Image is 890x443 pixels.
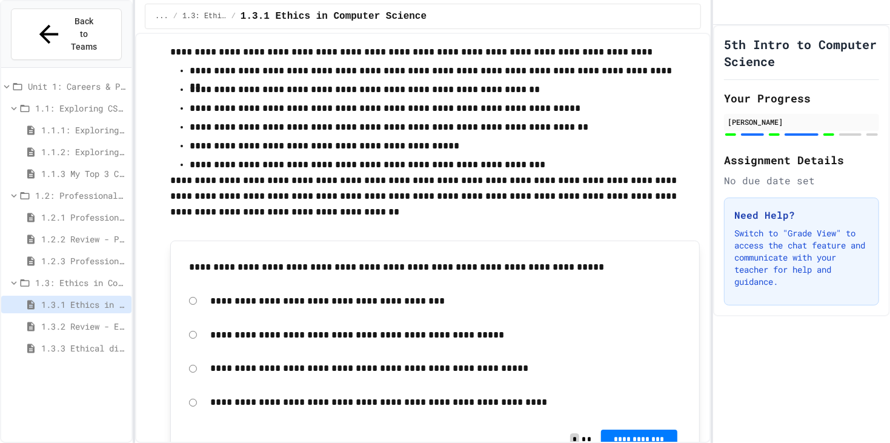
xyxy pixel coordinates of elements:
span: 1.2.2 Review - Professional Communication [41,233,127,245]
span: 1.3.1 Ethics in Computer Science [241,9,427,24]
span: 1.1.1: Exploring CS Careers [41,124,127,136]
span: / [231,12,236,21]
span: 1.3.1 Ethics in Computer Science [41,298,127,311]
span: 1.3.3 Ethical dilemma reflections [41,342,127,355]
span: 1.2.3 Professional Communication Challenge [41,255,127,267]
span: / [173,12,178,21]
span: 1.1.2: Exploring CS Careers - Review [41,145,127,158]
span: 1.2: Professional Communication [35,189,127,202]
div: [PERSON_NAME] [728,116,875,127]
span: 1.3: Ethics in Computing [35,276,127,289]
span: 1.3: Ethics in Computing [182,12,227,21]
span: 1.2.1 Professional Communication [41,211,127,224]
div: No due date set [724,173,879,188]
h3: Need Help? [734,208,869,222]
h2: Assignment Details [724,152,879,168]
span: Back to Teams [70,15,99,53]
span: 1.1.3 My Top 3 CS Careers! [41,167,127,180]
h1: 5th Intro to Computer Science [724,36,879,70]
span: Unit 1: Careers & Professionalism [28,80,127,93]
p: Switch to "Grade View" to access the chat feature and communicate with your teacher for help and ... [734,227,869,288]
span: ... [155,12,168,21]
h2: Your Progress [724,90,879,107]
span: 1.1: Exploring CS Careers [35,102,127,115]
span: 1.3.2 Review - Ethics in Computer Science [41,320,127,333]
button: Back to Teams [11,8,122,60]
